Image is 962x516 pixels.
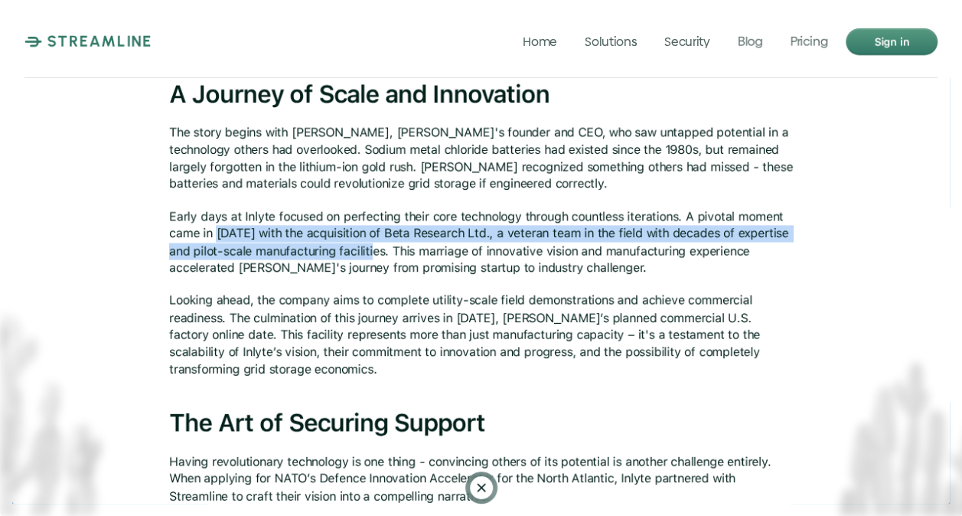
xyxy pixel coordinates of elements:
p: Security [664,34,709,48]
p: Having revolutionary technology is one thing - convincing others of its potential is another chal... [169,453,794,505]
p: Home [523,34,557,48]
a: Pricing [778,28,840,54]
p: Blog [738,34,763,48]
strong: The Art of Securing Support [169,408,484,437]
strong: A Journey of Scale and Innovation [169,80,549,109]
p: Looking ahead, the company aims to complete utility-scale field demonstrations and achieve commer... [169,292,794,377]
p: Early days at Inlyte focused on perfecting their core technology through countless iterations. A ... [169,208,794,277]
p: Pricing [790,34,827,48]
a: Security [652,28,722,54]
p: The story begins with [PERSON_NAME], [PERSON_NAME]'s founder and CEO, who saw untapped potential ... [169,124,794,193]
a: Home [510,28,569,54]
p: Solutions [585,34,637,48]
a: Blog [726,28,775,54]
a: STREAMLINE [24,32,152,51]
a: Sign in [846,28,938,55]
p: Sign in [874,31,909,51]
p: STREAMLINE [47,32,152,51]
